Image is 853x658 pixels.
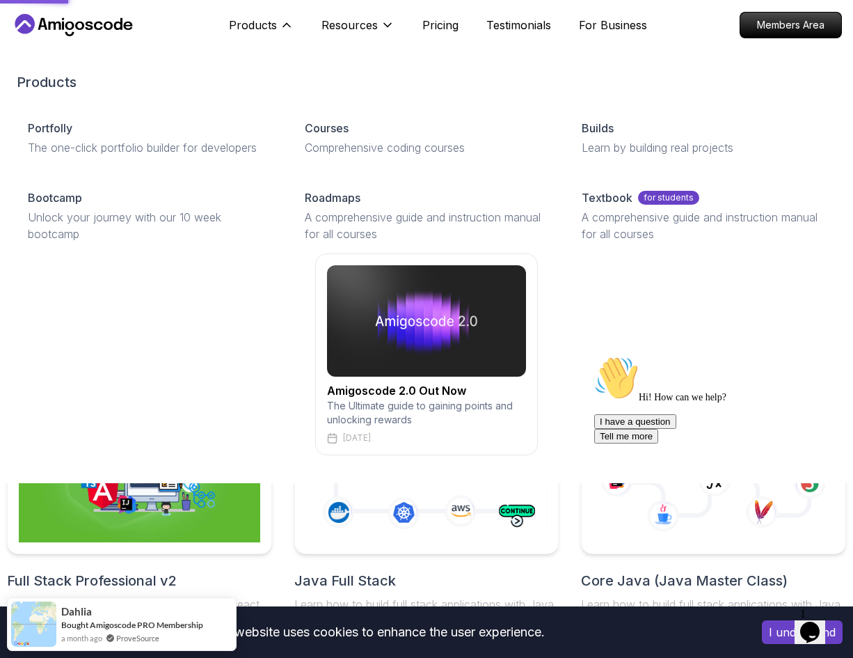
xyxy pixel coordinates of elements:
[294,571,559,590] h2: Java Full Stack
[61,632,102,644] span: a month ago
[762,620,843,644] button: Accept cookies
[294,109,559,167] a: CoursesComprehensive coding courses
[343,432,371,444] p: [DATE]
[327,399,526,427] p: The Ultimate guide to gaining points and unlocking rewards
[6,6,256,93] div: 👋Hi! How can we help?I have a questionTell me more
[327,382,526,399] h2: Amigoscode 2.0 Out Now
[28,209,271,242] p: Unlock your journey with our 10 week bootcamp
[17,178,282,253] a: BootcampUnlock your journey with our 10 week bootcamp
[305,189,360,206] p: Roadmaps
[294,178,559,253] a: RoadmapsA comprehensive guide and instruction manual for all courses
[305,209,548,242] p: A comprehensive guide and instruction manual for all courses
[294,380,559,652] a: Java Full StackLearn how to build full stack applications with Java and Spring Boot29 Courses4 Bu...
[28,189,82,206] p: Bootcamp
[422,17,459,33] a: Pricing
[17,72,836,92] h2: Products
[90,620,203,630] a: Amigoscode PRO Membership
[10,617,741,648] div: This website uses cookies to enhance the user experience.
[795,602,839,644] iframe: chat widget
[6,6,50,50] img: :wave:
[579,17,647,33] a: For Business
[321,17,378,33] p: Resources
[582,189,632,206] p: Textbook
[17,109,282,167] a: PortfollyThe one-click portfolio builder for developers
[294,596,559,629] p: Learn how to build full stack applications with Java and Spring Boot
[17,253,836,455] a: amigoscode 2.0Amigoscode 2.0 Out NowThe Ultimate guide to gaining points and unlocking rewards[DATE]
[582,209,825,242] p: A comprehensive guide and instruction manual for all courses
[638,191,699,205] p: for students
[28,120,72,136] p: Portfolly
[571,178,836,253] a: Textbookfor studentsA comprehensive guide and instruction manual for all courses
[7,571,272,590] h2: Full Stack Professional v2
[582,139,825,156] p: Learn by building real projects
[571,109,836,167] a: BuildsLearn by building real projects
[581,596,846,629] p: Learn how to build full stack applications with Java and Spring Boot
[305,139,548,156] p: Comprehensive coding courses
[116,632,159,644] a: ProveSource
[305,120,349,136] p: Courses
[61,620,88,630] span: Bought
[28,139,271,156] p: The one-click portfolio builder for developers
[229,17,294,45] button: Products
[740,13,841,38] p: Members Area
[7,596,272,646] p: Master modern full-stack development with React, Node.js, TypeScript, and cloud deployment. Build...
[740,12,842,38] a: Members Area
[321,17,394,45] button: Resources
[589,350,839,595] iframe: chat widget
[327,265,526,377] img: amigoscode 2.0
[11,602,56,647] img: provesource social proof notification image
[6,42,138,52] span: Hi! How can we help?
[229,17,277,33] p: Products
[61,606,92,618] span: Dahlia
[582,120,614,136] p: Builds
[486,17,551,33] a: Testimonials
[581,380,846,652] a: Core Java (Java Master Class)Learn how to build full stack applications with Java and Spring Boot...
[6,79,70,93] button: Tell me more
[6,64,88,79] button: I have a question
[581,571,846,590] h2: Core Java (Java Master Class)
